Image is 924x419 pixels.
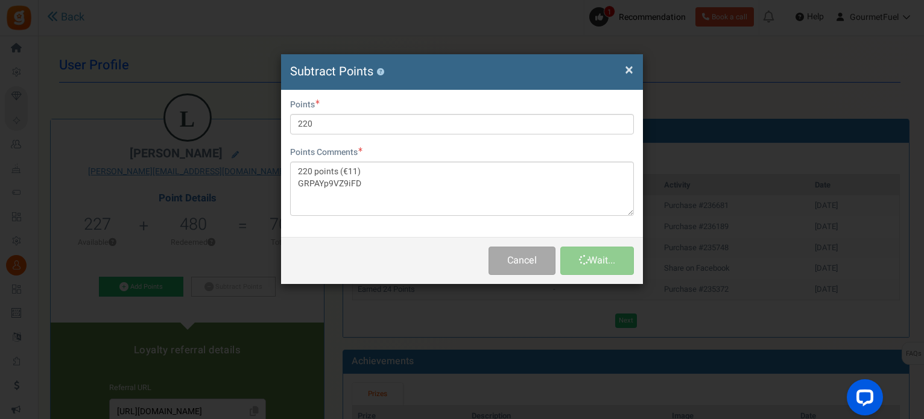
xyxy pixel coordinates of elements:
[489,247,555,275] button: Cancel
[625,58,633,81] span: ×
[290,63,634,81] h4: Subtract Points
[290,99,320,111] label: Points
[290,146,362,159] label: Points Comments
[376,68,384,76] button: ?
